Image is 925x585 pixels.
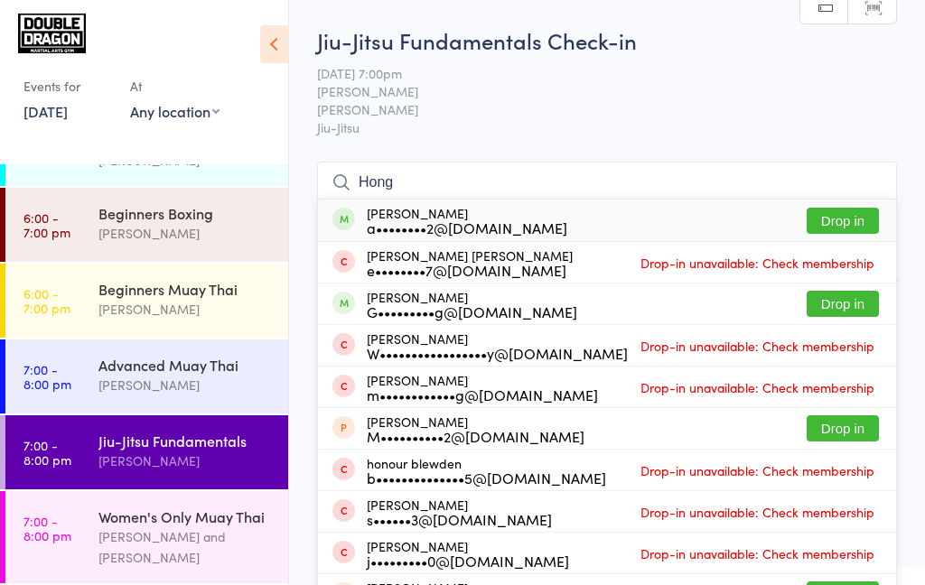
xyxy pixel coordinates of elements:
button: Drop in [807,208,879,234]
div: [PERSON_NAME] [PERSON_NAME] [367,248,573,277]
a: 7:00 -8:00 pmWomen's Only Muay Thai[PERSON_NAME] and [PERSON_NAME] [5,491,288,583]
a: [DATE] [23,101,68,121]
div: Advanced Muay Thai [98,355,273,375]
span: Drop-in unavailable: Check membership [636,498,879,525]
div: Beginners Muay Thai [98,279,273,299]
button: Drop in [807,415,879,441]
input: Search [317,162,897,203]
a: 6:00 -7:00 pmBeginners Muay Thai[PERSON_NAME] [5,264,288,338]
a: 6:00 -7:00 pmBeginners Boxing[PERSON_NAME] [5,188,288,262]
div: [PERSON_NAME] and [PERSON_NAME] [98,526,273,568]
time: 6:00 - 7:00 pm [23,210,70,239]
span: [PERSON_NAME] [317,82,869,100]
div: [PERSON_NAME] [367,206,567,235]
div: [PERSON_NAME] [367,539,569,568]
h2: Jiu-Jitsu Fundamentals Check-in [317,25,897,55]
div: Events for [23,71,112,101]
div: j•••••••••0@[DOMAIN_NAME] [367,553,569,568]
div: G•••••••••g@[DOMAIN_NAME] [367,304,577,319]
div: m••••••••••••g@[DOMAIN_NAME] [367,387,598,402]
a: 7:00 -8:00 pmJiu-Jitsu Fundamentals[PERSON_NAME] [5,415,288,489]
time: 7:00 - 8:00 pm [23,438,71,467]
span: Drop-in unavailable: Check membership [636,457,879,484]
div: a••••••••2@[DOMAIN_NAME] [367,220,567,235]
div: [PERSON_NAME] [98,375,273,395]
div: Beginners Boxing [98,203,273,223]
div: [PERSON_NAME] [367,373,598,402]
button: Drop in [807,291,879,317]
div: [PERSON_NAME] [367,331,628,360]
span: Jiu-Jitsu [317,118,897,136]
span: Drop-in unavailable: Check membership [636,249,879,276]
div: [PERSON_NAME] [367,497,552,526]
div: M••••••••••2@[DOMAIN_NAME] [367,429,584,443]
div: s••••••3@[DOMAIN_NAME] [367,512,552,526]
div: Jiu-Jitsu Fundamentals [98,431,273,450]
div: Women's Only Muay Thai [98,506,273,526]
time: 7:00 - 8:00 pm [23,362,71,391]
img: Double Dragon Gym [18,14,86,53]
div: [PERSON_NAME] [367,290,577,319]
div: W•••••••••••••••••y@[DOMAIN_NAME] [367,346,628,360]
div: Any location [130,101,220,121]
span: [DATE] 7:00pm [317,64,869,82]
span: Drop-in unavailable: Check membership [636,374,879,401]
time: 7:00 - 8:00 pm [23,514,71,543]
div: At [130,71,220,101]
div: [PERSON_NAME] [367,414,584,443]
span: Drop-in unavailable: Check membership [636,540,879,567]
span: Drop-in unavailable: Check membership [636,332,879,359]
div: e••••••••7@[DOMAIN_NAME] [367,263,573,277]
div: honour blewden [367,456,606,485]
div: b••••••••••••••5@[DOMAIN_NAME] [367,470,606,485]
time: 6:00 - 7:00 pm [23,286,70,315]
div: [PERSON_NAME] [98,223,273,244]
div: [PERSON_NAME] [98,450,273,471]
span: [PERSON_NAME] [317,100,869,118]
a: 7:00 -8:00 pmAdvanced Muay Thai[PERSON_NAME] [5,339,288,413]
div: [PERSON_NAME] [98,299,273,320]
